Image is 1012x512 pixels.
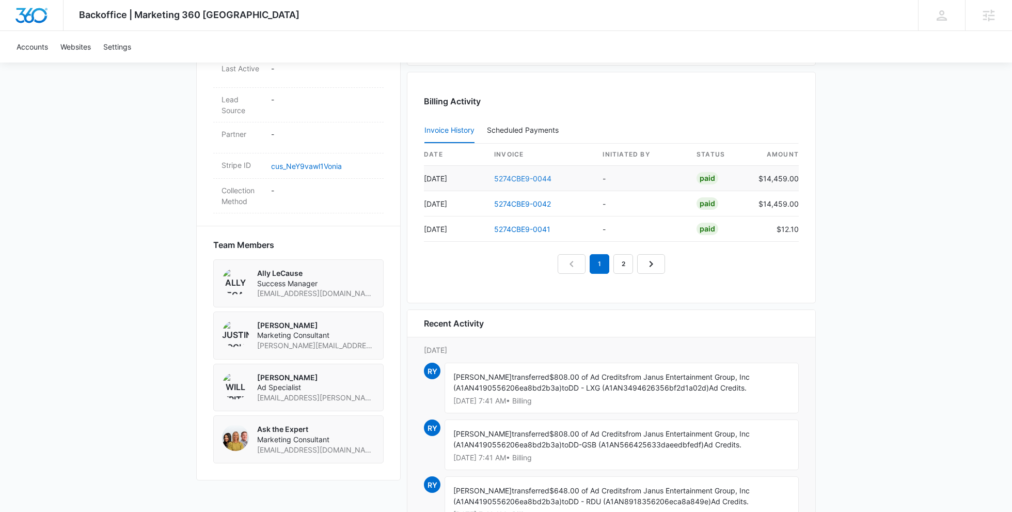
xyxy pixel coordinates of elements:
span: RY [424,363,440,379]
dt: Lead Source [222,94,263,116]
th: date [424,144,486,166]
dt: Collection Method [222,185,263,207]
a: Accounts [10,31,54,63]
div: Lead Source- [213,88,384,122]
dt: Partner [222,129,263,139]
span: transferred [512,373,549,381]
h6: Recent Activity [424,317,484,330]
a: cus_NeY9vawl1Vonia [271,162,342,170]
td: [DATE] [424,191,486,216]
a: Settings [97,31,137,63]
img: Ask the Expert [222,424,249,451]
a: 5274CBE9-0041 [494,225,550,234]
p: Ask the Expert [257,424,375,435]
th: amount [750,144,799,166]
p: [PERSON_NAME] [257,373,375,383]
span: Team Members [213,239,274,251]
span: Ad Credits. [704,440,741,449]
td: - [594,166,688,191]
dt: Stripe ID [222,160,263,170]
p: [DATE] [424,345,799,355]
td: [DATE] [424,216,486,242]
div: Scheduled Payments [487,127,563,134]
th: Initiated By [594,144,688,166]
span: DD - RDU (A1AN8918356206eca8a849e) [568,497,711,506]
button: Invoice History [424,118,475,143]
p: [DATE] 7:41 AM • Billing [453,397,790,405]
a: 5274CBE9-0044 [494,174,551,183]
span: [EMAIL_ADDRESS][PERSON_NAME][DOMAIN_NAME] [257,393,375,403]
td: - [594,191,688,216]
div: Last Active- [213,57,384,88]
div: Stripe IDcus_NeY9vawl1Vonia [213,153,384,179]
span: DD-GSB (A1AN566425633daeedbfedf) [568,440,704,449]
span: to [562,440,568,449]
span: to [562,497,568,506]
span: Backoffice | Marketing 360 [GEOGRAPHIC_DATA] [79,9,299,20]
p: - [271,94,375,105]
span: $648.00 of Ad Credits [549,486,626,495]
div: Paid [697,223,718,235]
div: Paid [697,197,718,210]
span: [PERSON_NAME] [453,373,512,381]
span: RY [424,476,440,493]
span: [PERSON_NAME][EMAIL_ADDRESS][DOMAIN_NAME] [257,340,375,351]
div: Collection Method- [213,179,384,213]
nav: Pagination [558,254,665,274]
span: transferred [512,429,549,438]
img: Justin Zochniak [222,320,249,347]
th: status [688,144,750,166]
span: [EMAIL_ADDRESS][DOMAIN_NAME] [257,288,375,299]
a: Websites [54,31,97,63]
a: Page 2 [613,254,633,274]
a: 5274CBE9-0042 [494,199,551,208]
span: Ad Specialist [257,382,375,393]
span: transferred [512,486,549,495]
div: Paid [697,172,718,184]
span: DD - LXG (A1AN3494626356bf2d1a02d) [568,383,709,392]
p: [PERSON_NAME] [257,320,375,331]
td: $14,459.00 [750,191,799,216]
h3: Billing Activity [424,95,799,107]
span: [PERSON_NAME] [453,486,512,495]
span: Ad Credits. [709,383,747,392]
td: $12.10 [750,216,799,242]
span: Marketing Consultant [257,435,375,445]
td: - [594,216,688,242]
td: $14,459.00 [750,166,799,191]
th: invoice [486,144,594,166]
span: Marketing Consultant [257,330,375,340]
div: Partner- [213,122,384,153]
span: Success Manager [257,278,375,289]
img: Will Fritz [222,373,249,399]
em: 1 [590,254,609,274]
p: - [271,63,375,74]
p: - [271,185,375,196]
span: $808.00 of Ad Credits [549,373,626,381]
span: to [562,383,568,392]
td: [DATE] [424,166,486,191]
p: Ally LeCause [257,268,375,278]
img: Ally LeCause [222,268,249,295]
span: $808.00 of Ad Credits [549,429,626,438]
span: Ad Credits. [711,497,749,506]
p: - [271,129,375,139]
span: [PERSON_NAME] [453,429,512,438]
span: [EMAIL_ADDRESS][DOMAIN_NAME] [257,445,375,455]
a: Next Page [637,254,665,274]
p: [DATE] 7:41 AM • Billing [453,454,790,461]
span: RY [424,420,440,436]
dt: Last Active [222,63,263,74]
